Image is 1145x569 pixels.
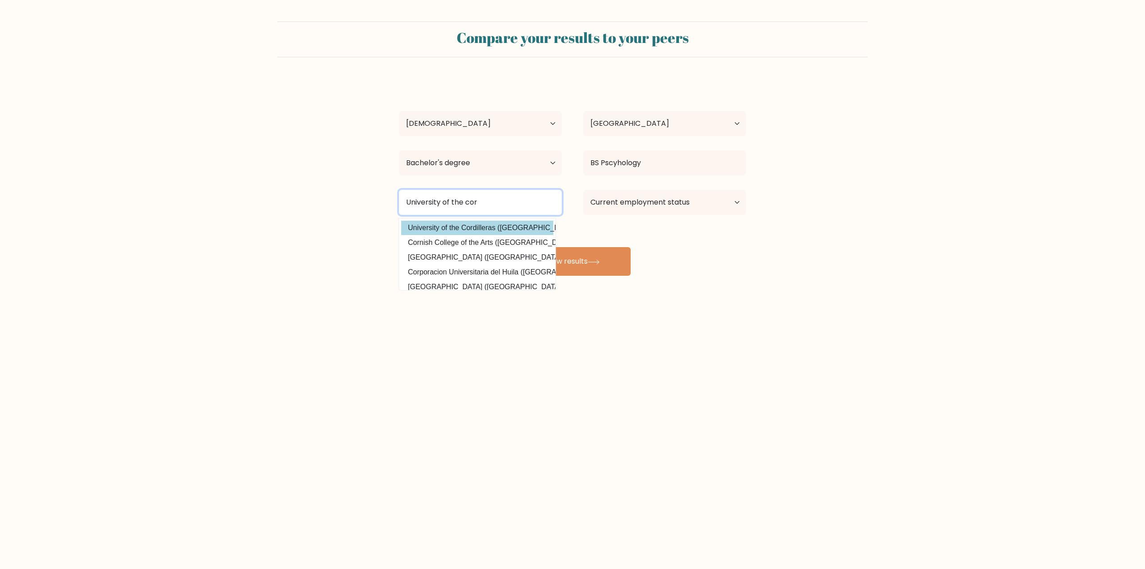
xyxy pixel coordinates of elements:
option: Corporacion Universitaria del Huila ([GEOGRAPHIC_DATA]) [401,265,553,279]
h2: Compare your results to your peers [283,29,862,46]
option: [GEOGRAPHIC_DATA] ([GEOGRAPHIC_DATA]) [401,250,553,265]
option: University of the Cordilleras ([GEOGRAPHIC_DATA]) [401,221,553,235]
option: [GEOGRAPHIC_DATA] ([GEOGRAPHIC_DATA]) [401,280,553,294]
input: Most relevant educational institution [399,190,562,215]
button: View results [514,247,631,276]
input: What did you study? [583,150,746,175]
option: Cornish College of the Arts ([GEOGRAPHIC_DATA]) [401,235,553,250]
